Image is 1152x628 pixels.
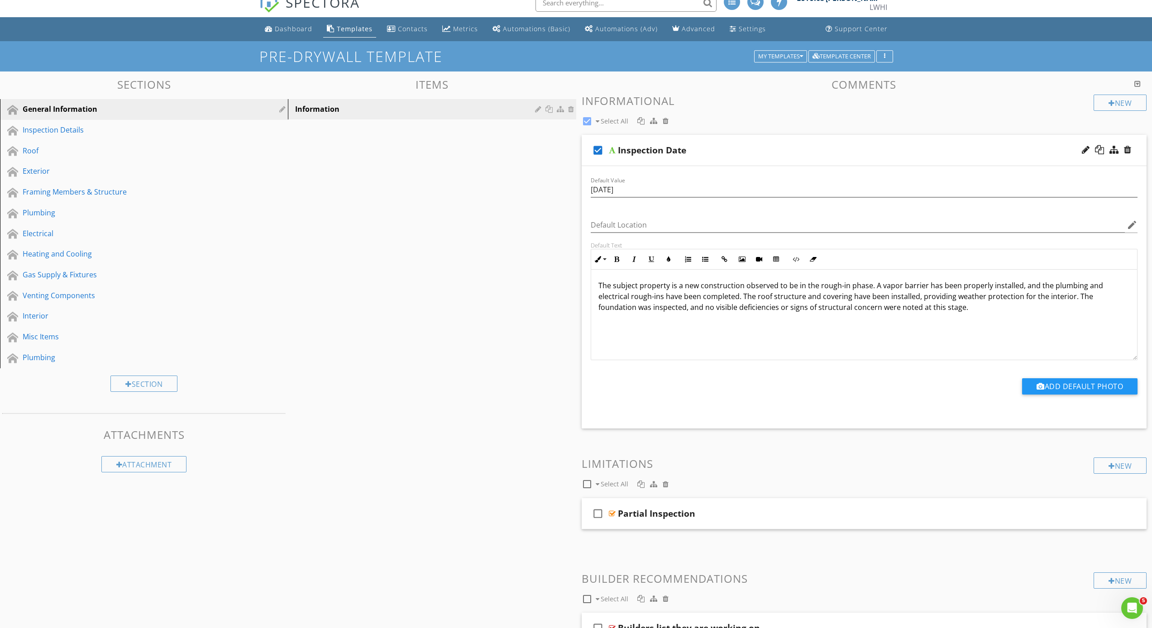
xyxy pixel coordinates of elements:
button: Bold (⌘B) [608,251,626,268]
button: Code View [787,251,804,268]
button: Italic (⌘I) [626,251,643,268]
div: Roof [23,145,245,156]
h1: Pre-Drywall Template [259,48,893,64]
h3: Comments [582,78,1147,90]
span: Select All [601,480,628,488]
span: 5 [1140,597,1147,604]
div: New [1094,457,1147,474]
a: Settings [726,21,770,38]
div: Templates [337,24,373,33]
button: Template Center [808,50,875,63]
i: check_box_outline_blank [591,503,605,524]
div: Default Text [591,242,1138,249]
div: Contacts [398,24,428,33]
h3: Builder Recommendations [582,572,1147,585]
div: Plumbing [23,352,245,363]
div: Automations (Adv) [595,24,658,33]
div: Inspection Date [618,145,686,156]
i: edit [1127,219,1138,230]
div: Section [110,376,177,392]
div: Inspection Details [23,124,245,135]
div: Information [295,104,537,114]
div: Automations (Basic) [503,24,570,33]
div: Metrics [453,24,478,33]
div: Electrical [23,228,245,239]
iframe: Intercom live chat [1121,597,1143,619]
a: Support Center [822,21,891,38]
span: Select All [601,117,628,125]
div: Plumbing [23,207,245,218]
div: Misc Items [23,331,245,342]
div: Advanced [682,24,715,33]
div: My Templates [758,53,803,60]
a: Template Center [808,52,875,60]
button: Unordered List [697,251,714,268]
div: Attachment [101,456,187,472]
button: Insert Image (⌘P) [733,251,750,268]
h3: Limitations [582,457,1147,470]
button: Underline (⌘U) [643,251,660,268]
i: check_box [591,139,605,161]
button: My Templates [754,50,807,63]
a: Metrics [439,21,482,38]
input: Default Value [591,182,1138,197]
div: Framing Members & Structure [23,186,245,197]
div: Venting Components [23,290,245,301]
a: Templates [323,21,376,38]
span: Select All [601,595,628,603]
button: Insert Video [750,251,768,268]
input: Default Location [591,218,1125,233]
div: LWHI [870,3,887,12]
div: Exterior [23,166,245,176]
h3: Items [288,78,576,90]
button: Inline Style [591,251,608,268]
a: Contacts [383,21,431,38]
button: Insert Link (⌘K) [716,251,733,268]
div: New [1094,572,1147,589]
div: Support Center [835,24,888,33]
div: Settings [739,24,766,33]
button: Add Default Photo [1022,378,1138,395]
button: Clear Formatting [804,251,822,268]
h3: Informational [582,95,1147,107]
div: Dashboard [275,24,312,33]
div: New [1094,95,1147,111]
div: General Information [23,104,245,114]
div: Heating and Cooling [23,248,245,259]
button: Insert Table [768,251,785,268]
a: Dashboard [261,21,316,38]
a: Advanced [669,21,719,38]
div: Gas Supply & Fixtures [23,269,245,280]
div: Interior [23,310,245,321]
div: Template Center [813,53,871,60]
a: Automations (Basic) [489,21,574,38]
a: SPECTORA [259,0,360,19]
div: Partial Inspection [618,508,695,519]
a: Automations (Advanced) [581,21,661,38]
p: The subject property is a new construction observed to be in the rough-in phase. A vapor barrier ... [598,280,1130,313]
